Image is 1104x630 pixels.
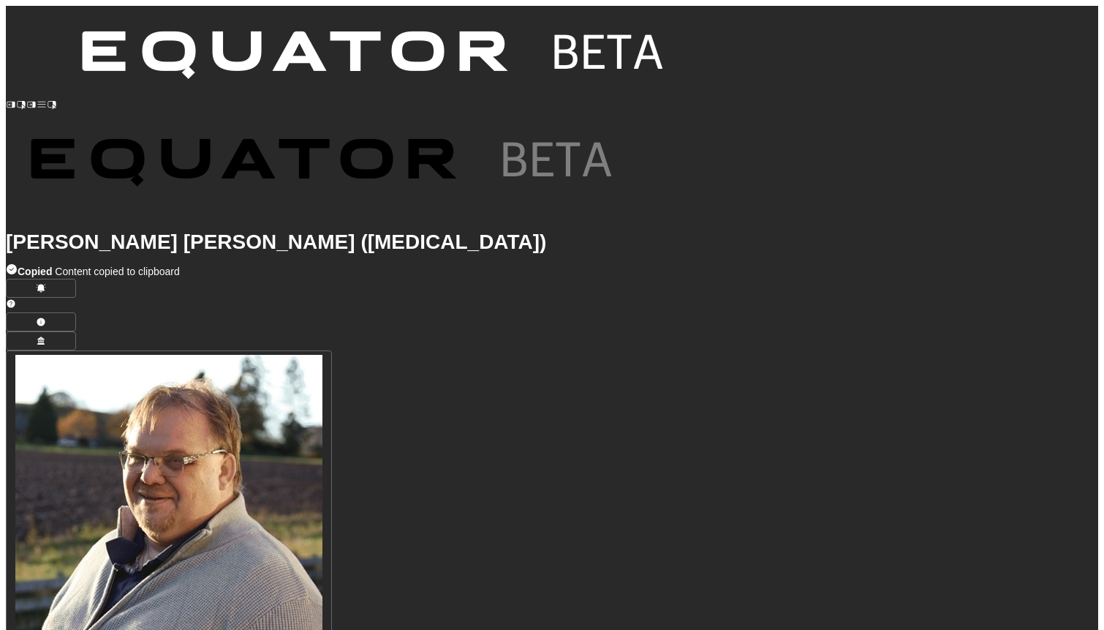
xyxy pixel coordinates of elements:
[57,6,693,110] img: Customer Logo
[18,266,180,277] span: Content copied to clipboard
[6,235,1098,250] h1: [PERSON_NAME] [PERSON_NAME] ([MEDICAL_DATA])
[6,113,642,217] img: Customer Logo
[18,266,52,277] strong: Copied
